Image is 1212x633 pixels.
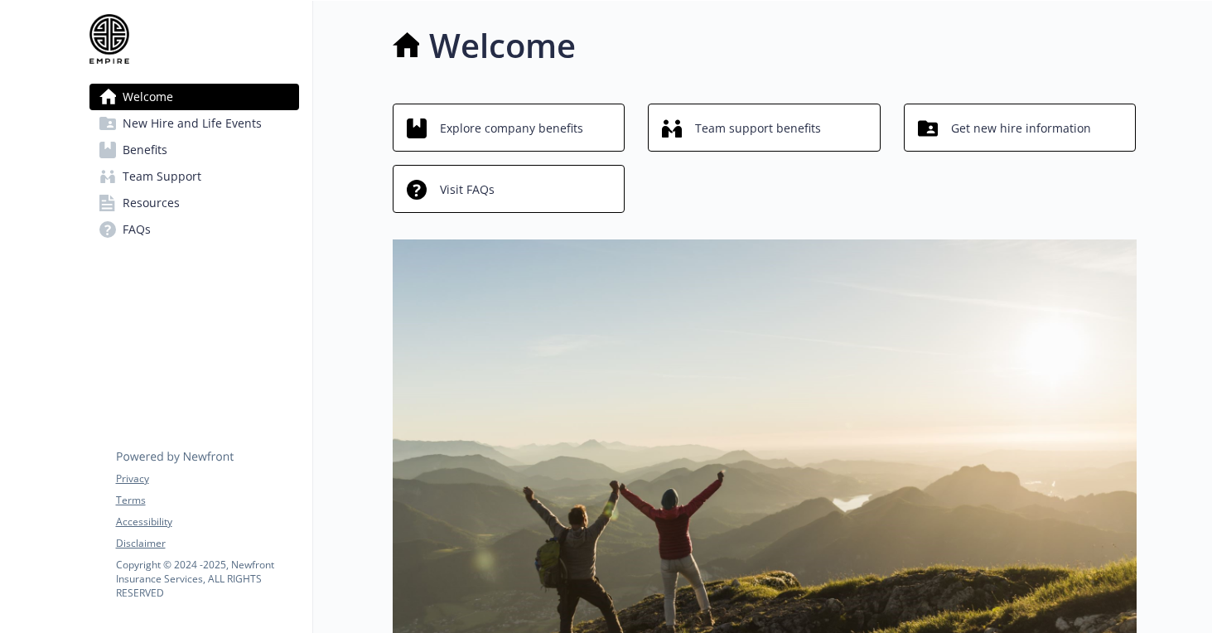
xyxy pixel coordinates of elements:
span: Benefits [123,137,167,163]
a: Team Support [89,163,299,190]
button: Visit FAQs [393,165,625,213]
button: Explore company benefits [393,104,625,152]
a: Accessibility [116,515,298,529]
a: Resources [89,190,299,216]
span: Team support benefits [695,113,821,144]
a: New Hire and Life Events [89,110,299,137]
span: Get new hire information [951,113,1091,144]
a: Privacy [116,471,298,486]
span: FAQs [123,216,151,243]
span: Visit FAQs [440,174,495,205]
a: Terms [116,493,298,508]
a: FAQs [89,216,299,243]
span: New Hire and Life Events [123,110,262,137]
button: Get new hire information [904,104,1137,152]
button: Team support benefits [648,104,881,152]
span: Team Support [123,163,201,190]
a: Welcome [89,84,299,110]
span: Welcome [123,84,173,110]
span: Resources [123,190,180,216]
a: Benefits [89,137,299,163]
p: Copyright © 2024 - 2025 , Newfront Insurance Services, ALL RIGHTS RESERVED [116,558,298,600]
a: Disclaimer [116,536,298,551]
span: Explore company benefits [440,113,583,144]
h1: Welcome [429,21,576,70]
